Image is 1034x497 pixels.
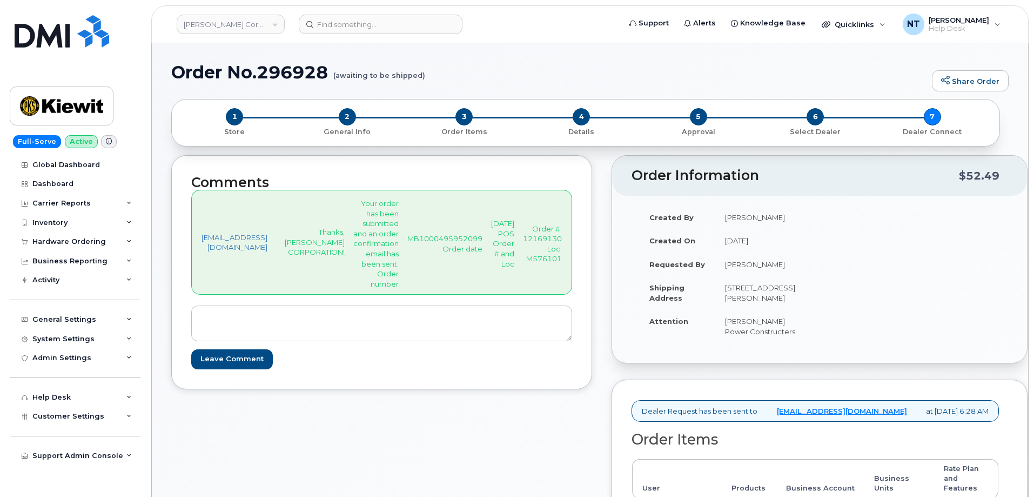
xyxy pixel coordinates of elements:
small: (awaiting to be shipped) [333,63,425,79]
td: [STREET_ADDRESS][PERSON_NAME] [715,276,811,309]
span: 2 [339,108,356,125]
p: Select Dealer [761,127,870,137]
span: 6 [807,108,824,125]
div: $52.49 [959,165,999,186]
a: 5 Approval [640,125,757,137]
p: Order #: 12169130 Loc: M576101 [523,224,562,264]
span: 1 [226,108,243,125]
td: [PERSON_NAME] Power Constructers [715,309,811,343]
strong: Attention [649,317,688,326]
input: Leave Comment [191,349,273,369]
strong: Requested By [649,260,705,269]
h2: Order Items [632,432,999,448]
a: 6 Select Dealer [757,125,874,137]
td: [DATE] [715,229,811,253]
a: 3 Order Items [406,125,523,137]
a: [EMAIL_ADDRESS][DOMAIN_NAME] [777,406,907,416]
p: Approval [644,127,753,137]
strong: Created On [649,236,695,245]
p: General Info [293,127,402,137]
p: Thanks, [PERSON_NAME] CORPORATION! [285,227,345,257]
strong: Created By [649,213,694,222]
div: Dealer Request has been sent to at [DATE] 6:28 AM [632,400,999,422]
h2: Comments [191,175,572,190]
p: Store [185,127,285,137]
strong: Shipping Address [649,283,684,302]
p: [DATE] POS Order # and Loc [491,218,514,269]
a: Share Order [932,70,1009,92]
h1: Order No.296928 [171,63,926,82]
span: 5 [690,108,707,125]
a: [EMAIL_ADDRESS][DOMAIN_NAME] [202,233,267,253]
h2: Order Information [632,168,959,183]
a: 1 Store [180,125,289,137]
a: 4 Details [523,125,640,137]
td: [PERSON_NAME] [715,253,811,276]
span: 3 [455,108,473,125]
p: Details [527,127,636,137]
span: 4 [573,108,590,125]
p: MB1000495952099 Order date [407,234,482,254]
td: [PERSON_NAME] [715,206,811,229]
a: 2 General Info [289,125,406,137]
p: Your order has been submitted and an order confirmation email has been sent. Order number [353,198,399,289]
p: Order Items [410,127,519,137]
